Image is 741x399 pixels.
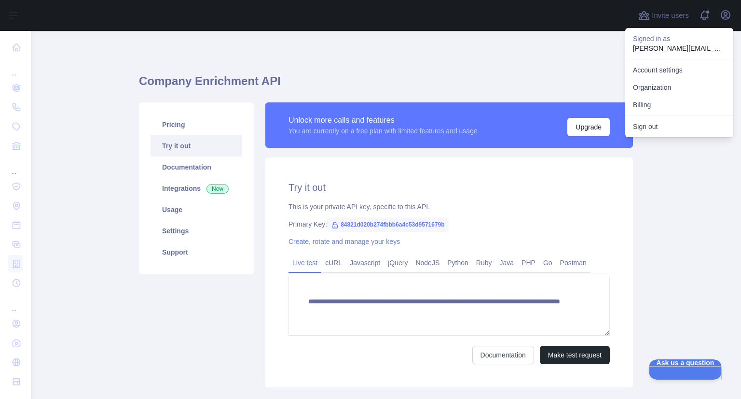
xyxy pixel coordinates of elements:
[8,294,23,313] div: ...
[518,255,539,271] a: PHP
[443,255,472,271] a: Python
[652,10,689,21] span: Invite users
[8,58,23,77] div: ...
[625,96,733,114] button: Billing
[288,219,610,229] div: Primary Key:
[151,114,242,135] a: Pricing
[151,242,242,263] a: Support
[539,255,556,271] a: Go
[649,359,722,380] iframe: Help Scout Beacon - Open
[139,73,633,97] h1: Company Enrichment API
[636,8,691,23] button: Invite users
[151,220,242,242] a: Settings
[346,255,384,271] a: Javascript
[8,157,23,176] div: ...
[472,255,496,271] a: Ruby
[472,346,534,364] a: Documentation
[151,135,242,157] a: Try it out
[327,217,448,232] span: 84821d020b274fbbb6a4c53d9571679b
[321,255,346,271] a: cURL
[151,199,242,220] a: Usage
[288,238,400,245] a: Create, rotate and manage your keys
[625,79,733,96] a: Organization
[625,61,733,79] a: Account settings
[206,184,229,194] span: New
[151,157,242,178] a: Documentation
[625,118,733,135] button: Sign out
[288,255,321,271] a: Live test
[384,255,412,271] a: jQuery
[151,178,242,199] a: Integrations New
[540,346,610,364] button: Make test request
[496,255,518,271] a: Java
[412,255,443,271] a: NodeJS
[288,202,610,212] div: This is your private API key, specific to this API.
[288,181,610,194] h2: Try it out
[288,126,478,136] div: You are currently on a free plan with limited features and usage
[567,118,610,136] button: Upgrade
[633,34,726,43] p: Signed in as
[288,114,478,126] div: Unlock more calls and features
[556,255,590,271] a: Postman
[633,43,726,53] p: [PERSON_NAME][EMAIL_ADDRESS][DOMAIN_NAME]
